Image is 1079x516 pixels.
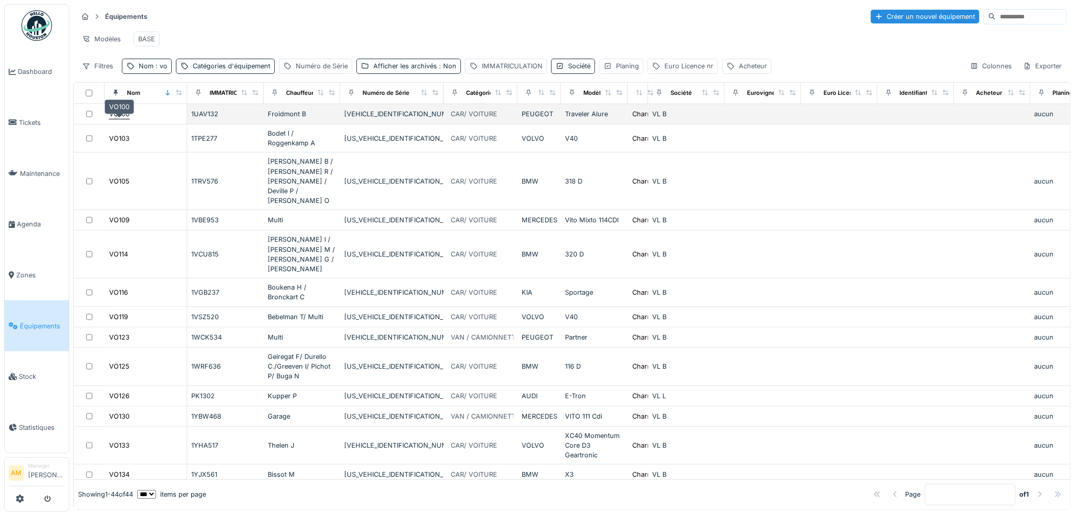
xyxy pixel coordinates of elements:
div: 1UAV132 [191,109,260,119]
div: CAR/ VOITURE [451,362,497,371]
div: CAR/ VOITURE [451,109,497,119]
div: E-Tron [565,391,624,401]
div: Filtres [78,59,118,73]
div: Partner [565,332,624,342]
div: BMW [522,362,557,371]
div: Charroi [632,249,655,259]
div: Charroi [632,288,655,297]
div: [US_VEHICLE_IDENTIFICATION_NUMBER] [344,249,440,259]
div: PEUGEOT [522,109,557,119]
span: Dashboard [18,67,65,76]
div: CAR/ VOITURE [451,391,497,401]
div: [US_VEHICLE_IDENTIFICATION_NUMBER] [344,362,440,371]
div: VITO 111 Cdi [565,411,624,421]
div: [US_VEHICLE_IDENTIFICATION_NUMBER] [344,391,440,401]
div: Bissot M [268,470,336,479]
div: VL B [652,288,721,297]
div: VO119 [109,312,128,322]
div: VO126 [109,391,130,401]
strong: of 1 [1020,489,1030,499]
div: [VEHICLE_IDENTIFICATION_NUMBER] [344,288,440,297]
div: [US_VEHICLE_IDENTIFICATION_NUMBER] [344,470,440,479]
div: Chauffeur principal [286,89,339,97]
div: [US_VEHICLE_IDENTIFICATION_NUMBER] [344,312,440,322]
div: Société [568,61,590,71]
div: Charroi [632,362,655,371]
span: : vo [153,62,167,70]
div: Charroi [632,312,655,322]
div: Froidmont B [268,109,336,119]
div: VO103 [109,134,130,143]
div: Kupper P [268,391,336,401]
div: Charroi [632,134,655,143]
a: Tickets [5,97,69,148]
div: VL B [652,332,721,342]
div: Numéro de Série [296,61,348,71]
div: Bodet I / Roggenkamp A [268,128,336,148]
div: CAR/ VOITURE [451,249,497,259]
div: Acheteur [977,89,1003,97]
div: Euro Licence nr [664,61,713,71]
div: VL B [652,215,721,225]
div: Exporter [1019,59,1067,73]
span: Zones [16,270,65,280]
div: Vito Mixto 114CDI [565,215,624,225]
div: VO123 [109,332,130,342]
div: Boukena H / Bronckart C [268,282,336,302]
div: VL B [652,411,721,421]
div: PEUGEOT [522,332,557,342]
div: VL B [652,441,721,450]
div: VAN / CAMIONNETTE [451,332,520,342]
div: VO130 [109,411,130,421]
div: 1WRF636 [191,362,260,371]
div: Charroi [632,109,655,119]
span: : Non [437,62,456,70]
div: CAR/ VOITURE [451,134,497,143]
div: VL B [652,470,721,479]
div: Charroi [632,176,655,186]
div: CAR/ VOITURE [451,312,497,322]
div: Sportage [565,288,624,297]
div: [PERSON_NAME] B / [PERSON_NAME] R / [PERSON_NAME] / Deville P / [PERSON_NAME] O [268,157,336,205]
div: VO100 [105,99,134,114]
div: Colonnes [966,59,1017,73]
a: Stock [5,351,69,402]
span: Tickets [19,118,65,127]
div: Charroi [632,391,655,401]
img: Badge_color-CXgf-gQk.svg [21,10,52,41]
div: VL B [652,362,721,371]
div: [VEHICLE_IDENTIFICATION_NUMBER] [344,332,440,342]
div: CAR/ VOITURE [451,470,497,479]
div: VL B [652,249,721,259]
div: MERCEDES [522,215,557,225]
div: VL B [652,176,721,186]
div: BMW [522,470,557,479]
div: Planing [616,61,639,71]
a: Dashboard [5,46,69,97]
span: Maintenance [20,169,65,178]
div: Geiregat F/ Durello C./Greeven I/ Pichot P/ Buga N [268,352,336,381]
div: Catégories d'équipement [193,61,270,71]
div: Charroi [632,215,655,225]
div: V40 [565,312,624,322]
div: VOLVO [522,312,557,322]
a: Zones [5,250,69,301]
div: VO125 [109,362,130,371]
div: 116 D [565,362,624,371]
div: V40 [565,134,624,143]
div: Créer un nouvel équipement [871,10,980,23]
div: VL B [652,312,721,322]
div: 1VGB237 [191,288,260,297]
div: Modèles [78,32,125,46]
strong: Équipements [101,12,151,21]
div: CAR/ VOITURE [451,176,497,186]
div: IMMATRICULATION [482,61,543,71]
li: AM [9,466,24,481]
div: Eurovignette valide jusque [747,89,822,97]
div: X3 [565,470,624,479]
div: 320 D [565,249,624,259]
span: Agenda [17,219,65,229]
div: Showing 1 - 44 of 44 [78,489,133,499]
div: BMW [522,176,557,186]
div: Numéro de Série [363,89,409,97]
